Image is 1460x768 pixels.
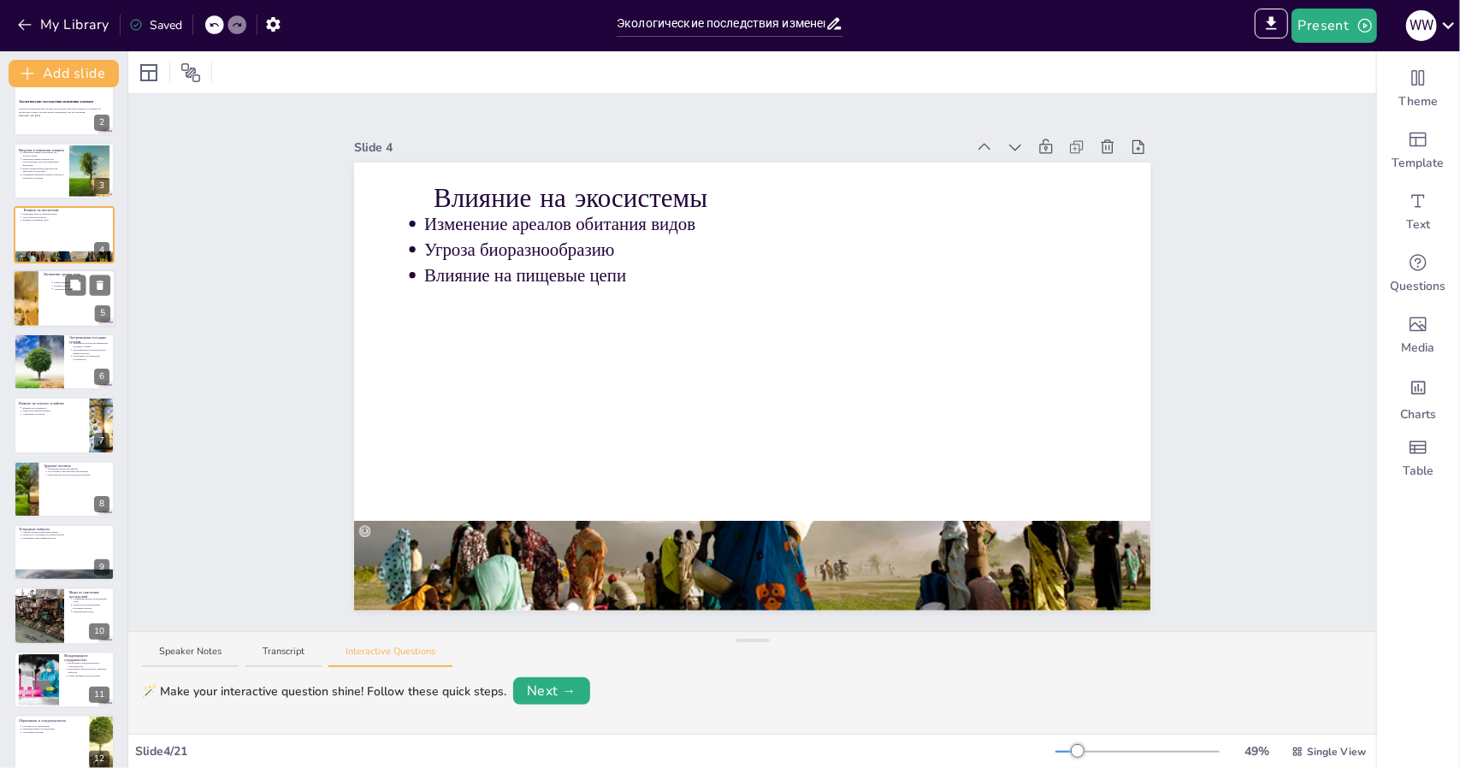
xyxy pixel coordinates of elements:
[13,11,116,38] button: My Library
[14,397,115,453] div: https://cdn.sendsteps.com/images/logo/sendsteps_logo_white.pnghttps://cdn.sendsteps.com/images/lo...
[142,645,239,668] button: Speaker Notes
[94,496,109,512] div: 8
[22,212,109,216] p: Изменение ареалов обитания видов
[94,369,109,385] div: 6
[68,661,109,667] p: Необходимость международного сотрудничества
[89,751,109,767] div: 12
[354,139,966,157] div: Slide 4
[14,461,115,517] div: 8
[14,334,115,390] div: https://cdn.sendsteps.com/images/logo/sendsteps_logo_white.pnghttps://cdn.sendsteps.com/images/lo...
[14,588,115,644] div: 10
[1406,9,1437,43] button: W W
[1400,406,1436,423] span: Charts
[135,742,1055,760] div: Slide 4 / 21
[22,407,84,411] p: Влияние на урожайность
[424,211,1111,236] p: Изменение ареалов обитания видов
[48,474,109,477] p: Новые вызовы для систем здравоохранения
[14,524,115,581] div: 9
[94,559,109,576] div: 9
[54,287,117,291] p: Адаптация к изменениям
[1406,216,1430,233] span: Text
[48,470,109,474] p: Усугубление существующих заболеваний
[180,62,201,83] span: Position
[22,530,109,534] p: Главная причина изменения климата
[1292,9,1377,43] button: Present
[89,687,109,703] div: 11
[54,284,117,287] p: Подъем уровня моря
[617,11,825,36] input: Insert title
[19,527,109,532] p: Углеродные выбросы
[1403,463,1433,480] span: Table
[142,682,506,700] div: 🪄 Make your interactive question shine! Follow these quick steps.
[73,603,109,609] p: Переход на возобновляемые источники энергии
[1377,120,1459,181] div: Add ready made slides
[68,674,109,677] p: Обмен знаниями и технологиями
[1391,278,1446,295] span: Questions
[19,148,64,153] p: Введение в изменение климата
[73,348,109,354] p: Разрушительные последствия для инфраструктуры
[94,242,109,258] div: 4
[1377,304,1459,366] div: Add images, graphics, shapes or video
[129,16,182,34] div: Saved
[1307,744,1366,759] span: Single View
[424,263,1111,288] p: Влияние на пищевые цепи
[14,143,115,199] div: https://cdn.sendsteps.com/images/logo/sendsteps_logo_white.pnghttps://cdn.sendsteps.com/images/lo...
[90,275,110,295] button: Delete Slide
[1398,93,1438,110] span: Theme
[19,401,85,406] p: Влияние на сельское хозяйство
[94,178,109,194] div: 3
[1392,155,1445,172] span: Template
[89,623,109,640] div: 10
[1255,9,1288,43] span: Export to PowerPoint
[65,275,86,295] button: Duplicate Slide
[19,114,109,117] p: Generated with [URL]
[1237,742,1278,760] div: 49 %
[54,281,117,284] p: Таяние ледников
[19,99,93,103] strong: Экологические последствия изменения климата
[22,731,84,735] p: Устойчивые практики
[1377,181,1459,243] div: Add text boxes
[22,537,109,541] p: Повышение энергоэффективности
[73,610,109,613] p: Комплексный подход
[13,269,115,328] div: https://cdn.sendsteps.com/images/logo/sendsteps_logo_white.pnghttps://cdn.sendsteps.com/images/lo...
[1377,366,1459,428] div: Add charts and graphs
[73,597,109,603] p: Сокращение выбросов парниковых газов
[22,157,64,167] p: Изменение климата вызвано как естественными, так и человеческими факторами
[68,668,109,674] p: Выполнение обязательств по снижению выбросов
[1402,340,1435,357] span: Media
[73,342,109,348] p: Увеличение частоты экстремальных погодных условий
[22,413,84,416] p: Адаптивные стратегии
[424,237,1111,262] p: Угроза биоразнообразию
[14,652,115,708] div: 11
[513,677,590,705] button: Next →
[22,174,64,180] p: Понимание изменения климата помогает в разработке стратегий
[22,167,64,173] p: Важно предпринимать действия для смягчения последствий
[94,433,109,449] div: 7
[1377,58,1459,120] div: Change the overall theme
[22,724,84,728] p: Ключевая роль образования
[44,463,109,468] p: Здоровье человека
[1377,428,1459,489] div: Add a table
[14,206,115,263] div: https://cdn.sendsteps.com/images/logo/sendsteps_logo_white.pnghttps://cdn.sendsteps.com/images/lo...
[48,467,109,470] p: Увеличение риска заболеваний
[44,272,110,277] p: Увеличение уровня моря
[73,355,109,361] p: Необходимость повышения устойчивости
[245,645,322,668] button: Transcript
[19,719,85,724] p: Образование и осведомленность
[22,151,64,157] p: Изменение климата затрагивает все аспекты жизни
[69,589,109,599] p: Меры по смягчению последствий
[135,59,163,86] div: Layout
[328,645,452,668] button: Interactive Questions
[1406,10,1437,41] div: W W
[1377,243,1459,304] div: Get real-time input from your audience
[19,107,109,113] p: В данной презентации мы обсудим последствия изменения климата, их влияние на экосистемы и меры, к...
[69,335,106,345] span: Экстремальные погодные условия
[434,180,1150,216] p: Влияние на экосистемы
[22,534,109,537] p: Переход на устойчивые источники энергии
[64,653,109,663] p: Международное сотрудничество
[14,79,115,135] div: 2
[24,209,115,214] p: Влияние на экосистемы
[22,219,109,222] p: Влияние на пищевые цепи
[95,305,110,322] div: 5
[22,216,109,219] p: Угроза биоразнообразию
